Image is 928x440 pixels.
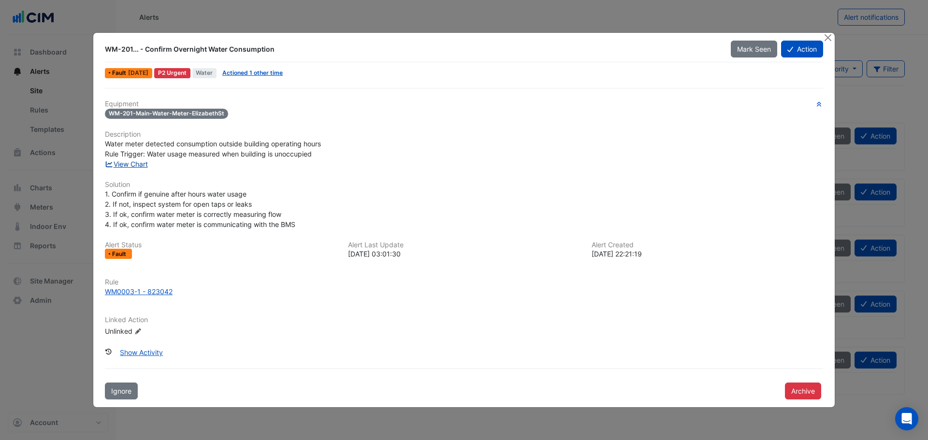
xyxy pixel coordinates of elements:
[105,160,148,168] a: View Chart
[105,316,823,324] h6: Linked Action
[781,41,823,57] button: Action
[128,69,148,76] span: Tue 23-Sep-2025 03:01 AEST
[192,68,217,78] span: Water
[105,100,823,108] h6: Equipment
[105,109,228,119] span: WM-201-Main-Water-Meter-ElizabethSt
[785,383,821,399] button: Archive
[111,387,131,395] span: Ignore
[105,326,221,336] div: Unlinked
[823,33,833,43] button: Close
[105,44,719,54] div: WM-201... - Confirm Overnight Water Consumption
[348,241,580,249] h6: Alert Last Update
[737,45,771,53] span: Mark Seen
[105,190,295,228] span: 1. Confirm if genuine after hours water usage 2. If not, inspect system for open taps or leaks 3....
[222,69,283,76] a: Actioned 1 other time
[592,241,823,249] h6: Alert Created
[154,68,190,78] div: P2 Urgent
[105,278,823,286] h6: Rule
[105,383,138,399] button: Ignore
[105,286,823,297] a: WM0003-1 - 823042
[895,407,918,430] div: Open Intercom Messenger
[105,130,823,139] h6: Description
[134,328,142,335] fa-icon: Edit Linked Action
[348,249,580,259] div: [DATE] 03:01:30
[105,140,321,158] span: Water meter detected consumption outside building operating hours Rule Trigger: Water usage measu...
[114,344,169,361] button: Show Activity
[105,286,173,297] div: WM0003-1 - 823042
[592,249,823,259] div: [DATE] 22:21:19
[731,41,777,57] button: Mark Seen
[105,181,823,189] h6: Solution
[105,241,336,249] h6: Alert Status
[112,70,128,76] span: Fault
[112,251,128,257] span: Fault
